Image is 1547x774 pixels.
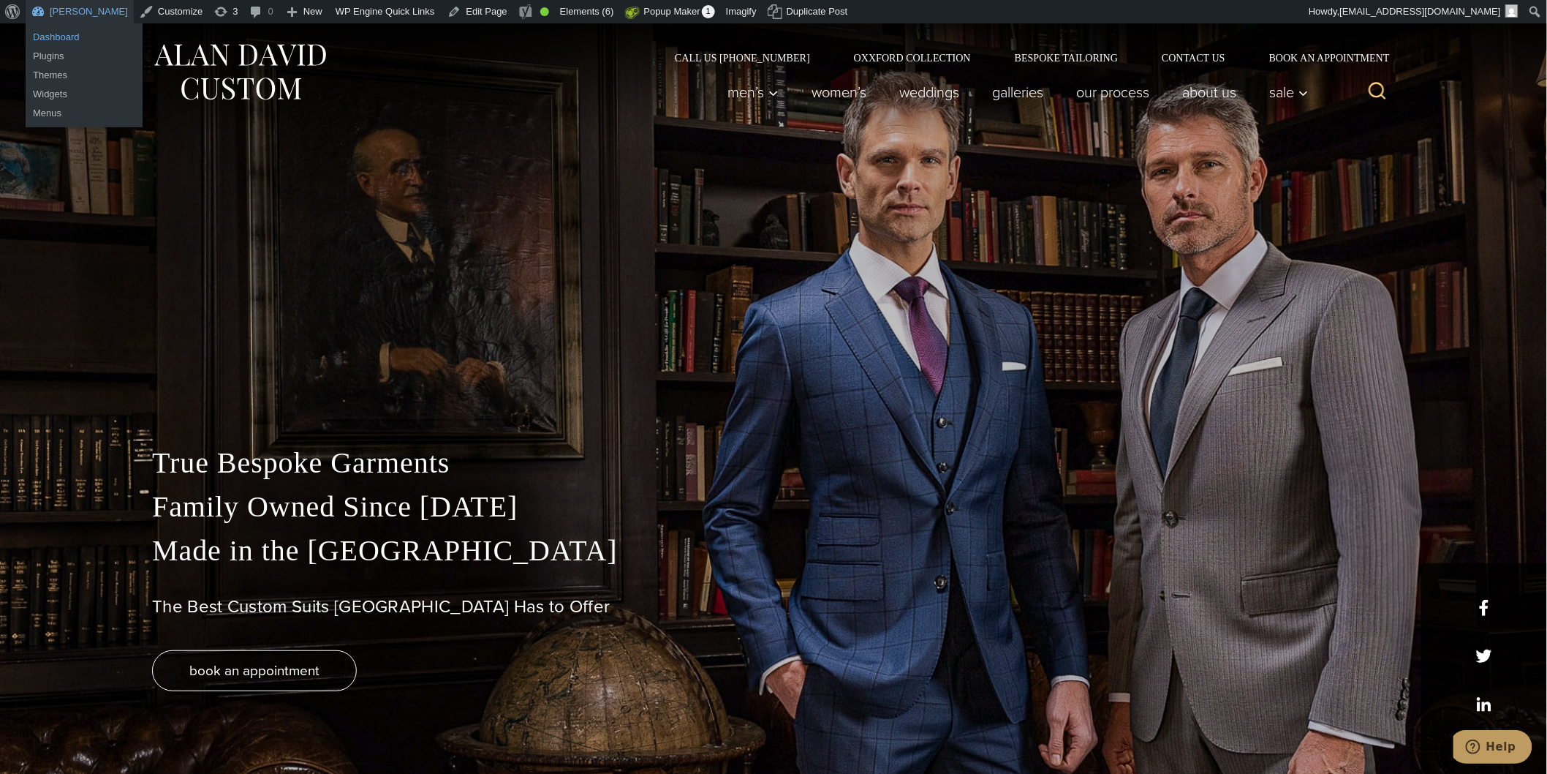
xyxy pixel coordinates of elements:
[976,78,1060,107] a: Galleries
[26,28,143,47] a: Dashboard
[795,78,883,107] a: Women’s
[152,40,328,105] img: Alan David Custom
[540,7,549,16] div: Good
[152,441,1395,573] p: True Bespoke Garments Family Owned Since [DATE] Made in the [GEOGRAPHIC_DATA]
[711,78,1317,107] nav: Primary Navigation
[653,53,1395,63] nav: Secondary Navigation
[1247,53,1395,63] a: Book an Appointment
[26,23,143,70] ul: Alan David
[1060,78,1166,107] a: Our Process
[1166,78,1253,107] a: About Us
[26,47,143,66] a: Plugins
[189,660,319,681] span: book an appointment
[1253,78,1317,107] button: Sale sub menu toggle
[883,78,976,107] a: weddings
[152,596,1395,617] h1: The Best Custom Suits [GEOGRAPHIC_DATA] Has to Offer
[1453,730,1532,767] iframe: Opens a widget where you can chat to one of our agents
[1140,53,1247,63] a: Contact Us
[702,5,715,18] span: 1
[711,78,795,107] button: Men’s sub menu toggle
[832,53,993,63] a: Oxxford Collection
[1476,600,1492,616] a: facebook
[26,85,143,104] a: Widgets
[26,61,143,127] ul: Alan David
[993,53,1140,63] a: Bespoke Tailoring
[26,66,143,85] a: Themes
[1476,696,1492,713] a: linkedin
[653,53,832,63] a: Call Us [PHONE_NUMBER]
[1340,6,1501,17] span: [EMAIL_ADDRESS][DOMAIN_NAME]
[1476,648,1492,664] a: x/twitter
[26,104,143,123] a: Menus
[152,650,357,691] a: book an appointment
[1360,75,1395,110] button: View Search Form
